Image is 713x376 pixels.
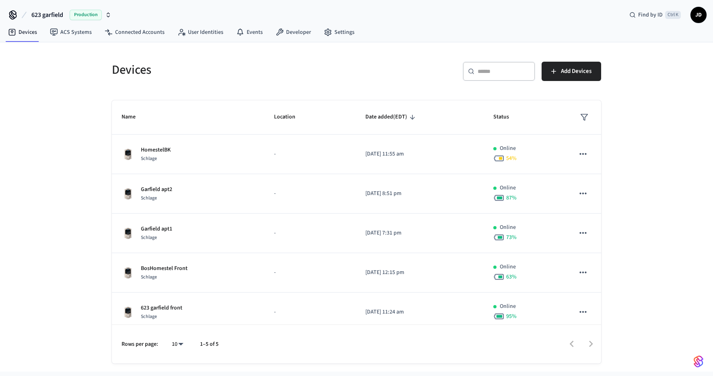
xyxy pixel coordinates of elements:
[122,340,158,349] p: Rows per page:
[141,146,171,154] p: HomestelBK
[70,10,102,20] span: Production
[500,144,516,153] p: Online
[141,185,172,194] p: Garfield apt2
[122,111,146,123] span: Name
[141,234,157,241] span: Schlage
[274,111,306,123] span: Location
[561,66,591,77] span: Add Devices
[365,268,474,277] p: [DATE] 12:15 pm
[112,62,352,78] h5: Devices
[500,263,516,271] p: Online
[542,62,601,81] button: Add Devices
[122,306,134,319] img: Schlage Sense Smart Deadbolt with Camelot Trim, Front
[141,195,157,202] span: Schlage
[274,150,346,158] p: -
[168,339,187,350] div: 10
[500,302,516,311] p: Online
[365,150,474,158] p: [DATE] 11:55 am
[274,268,346,277] p: -
[493,111,519,123] span: Status
[269,25,317,39] a: Developer
[506,194,517,202] span: 87 %
[141,274,157,280] span: Schlage
[230,25,269,39] a: Events
[694,355,703,368] img: SeamLogoGradient.69752ec5.svg
[317,25,361,39] a: Settings
[365,111,418,123] span: Date added(EDT)
[122,266,134,279] img: Schlage Sense Smart Deadbolt with Camelot Trim, Front
[43,25,98,39] a: ACS Systems
[122,148,134,161] img: Schlage Sense Smart Deadbolt with Camelot Trim, Front
[274,189,346,198] p: -
[122,187,134,200] img: Schlage Sense Smart Deadbolt with Camelot Trim, Front
[141,304,182,312] p: 623 garfield front
[141,313,157,320] span: Schlage
[122,227,134,240] img: Schlage Sense Smart Deadbolt with Camelot Trim, Front
[200,340,218,349] p: 1–5 of 5
[500,184,516,192] p: Online
[171,25,230,39] a: User Identities
[31,10,63,20] span: 623 garfield
[141,225,172,233] p: Garfield apt1
[665,11,681,19] span: Ctrl K
[506,154,517,162] span: 54 %
[500,223,516,232] p: Online
[141,155,157,162] span: Schlage
[274,308,346,316] p: -
[691,8,706,22] span: JD
[365,229,474,237] p: [DATE] 7:31 pm
[506,233,517,241] span: 73 %
[506,312,517,320] span: 95 %
[112,100,601,332] table: sticky table
[274,229,346,237] p: -
[638,11,663,19] span: Find by ID
[506,273,517,281] span: 63 %
[141,264,188,273] p: BosHomestel Front
[98,25,171,39] a: Connected Accounts
[365,189,474,198] p: [DATE] 8:51 pm
[2,25,43,39] a: Devices
[365,308,474,316] p: [DATE] 11:24 am
[690,7,707,23] button: JD
[623,8,687,22] div: Find by IDCtrl K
